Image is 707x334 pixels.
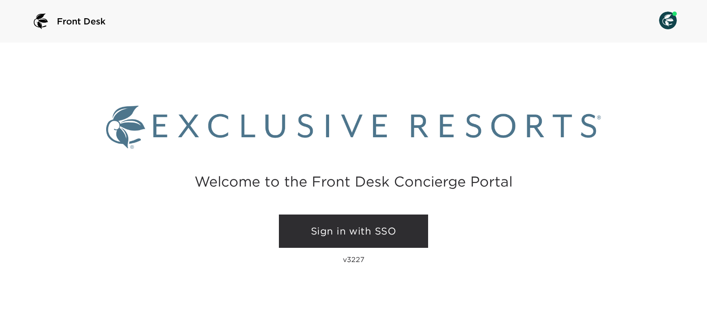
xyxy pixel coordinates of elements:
[659,12,677,29] img: User
[343,255,365,264] p: v3227
[279,215,428,248] a: Sign in with SSO
[106,106,601,149] img: Exclusive Resorts logo
[30,11,52,32] img: logo
[57,15,106,28] span: Front Desk
[195,175,512,188] h2: Welcome to the Front Desk Concierge Portal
